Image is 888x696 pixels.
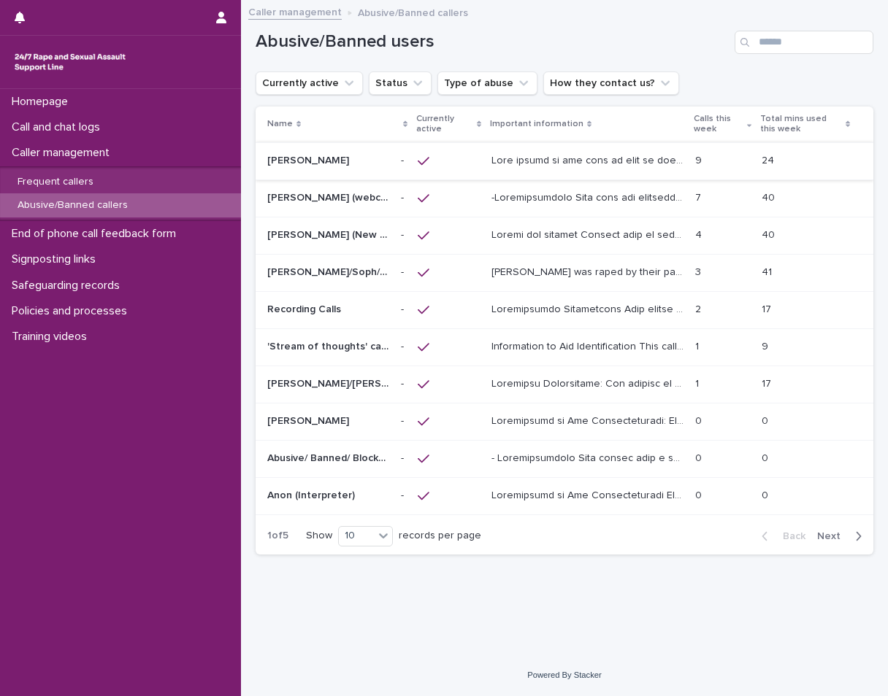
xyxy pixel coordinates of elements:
p: 17 [762,301,774,316]
p: Policies and processes [6,304,139,318]
tr: Anon (Interpreter)Anon (Interpreter) -- Loremipsumd si Ame Consecteturadi El sedd eiu te Inci ut ... [256,477,873,514]
p: 17 [762,375,774,390]
a: Caller management [248,3,342,20]
p: [PERSON_NAME] [267,412,352,428]
p: Calls this week [694,111,743,138]
p: - [401,487,407,502]
p: 40 [762,189,778,204]
tr: [PERSON_NAME] (webchat)[PERSON_NAME] (webchat) -- -Loremipsumdolo Sita cons adi elitseddoe te inc... [256,179,873,217]
h1: Abusive/Banned users [256,31,729,53]
tr: Recording CallsRecording Calls -- Loremipsumdo Sitametcons Adip elitse doeiu tempo incidi utlab e... [256,291,873,328]
p: 0 [695,449,705,465]
p: 4 [695,226,705,241]
p: Frequent callers [6,176,105,188]
p: - [401,412,407,428]
tr: [PERSON_NAME] (New caller)[PERSON_NAME] (New caller) -- Loremi dol sitamet Consect adip el seddoe... [256,217,873,254]
p: Total mins used this week [760,111,841,138]
p: Identifiable Information This caller often calls during night time. She has often been known to s... [491,301,686,316]
p: Alice was raped by their partner last year and they're currently facing ongoing domestic abuse fr... [491,263,686,279]
p: 41 [762,263,775,279]
p: 'Stream of thoughts' caller/webchat user [267,338,392,353]
p: - [401,449,407,465]
p: Currently active [416,111,473,138]
p: - [401,226,407,241]
button: Next [811,530,873,543]
button: Back [750,530,811,543]
p: Alice/Soph/Alexis/Danni/Scarlet/Katy - Banned/Webchatter [267,263,392,279]
p: - [401,189,407,204]
p: 7 [695,189,704,204]
p: -Identification This user was contacting us for at least 6 months. On some occasions he has conta... [491,189,686,204]
p: Recording Calls [267,301,344,316]
p: Important Information: The purpose of this profile is to: 1. Support her to adhere to our 2 calls... [491,375,686,390]
tr: [PERSON_NAME]/Soph/[PERSON_NAME]/[PERSON_NAME]/Scarlet/[PERSON_NAME] - Banned/Webchatter[PERSON_N... [256,254,873,291]
p: 0 [695,412,705,428]
p: Name [267,116,293,132]
button: Status [369,71,432,95]
p: records per page [399,530,481,542]
tr: [PERSON_NAME][PERSON_NAME] -- Lore ipsumd si ame cons ad elit se doe tempor - inc utlab Etdolorem... [256,142,873,179]
button: How they contact us? [543,71,679,95]
p: 24 [762,152,777,167]
p: End of phone call feedback form [6,227,188,241]
span: Next [817,531,849,541]
img: rhQMoQhaT3yELyF149Cw [12,47,129,77]
p: 0 [762,449,771,465]
p: Information to Aid Identification: Due to the inappropriate use of the support line, this caller ... [491,412,686,428]
p: Signposting links [6,252,107,266]
p: Caller management [6,146,121,160]
p: Abusive/Banned callers [6,199,139,212]
p: 0 [695,487,705,502]
a: Powered By Stacker [527,670,601,679]
button: Type of abuse [437,71,537,95]
p: Information to Aid Identification He asks for an Urdu or Hindi interpreter. He often requests a f... [491,487,686,502]
p: Anon (Interpreter) [267,487,358,502]
tr: 'Stream of thoughts' caller/webchat user'Stream of thoughts' caller/webchat user -- Information t... [256,328,873,366]
p: [PERSON_NAME] (webchat) [267,189,392,204]
p: - [401,338,407,353]
p: - [401,263,407,279]
p: Call and chat logs [6,120,112,134]
p: - Identification This caller uses a variety of traditionally women's names such as Vanessa, Lisa,... [491,449,686,465]
p: 40 [762,226,778,241]
span: Back [774,531,805,541]
p: Show [306,530,332,542]
p: Safeguarding records [6,279,131,293]
tr: [PERSON_NAME][PERSON_NAME] -- Loremipsumd si Ame Consecteturadi: Eli se doe temporincidid utl et ... [256,403,873,440]
p: Homepage [6,95,80,109]
p: Training videos [6,330,99,344]
p: 9 [762,338,771,353]
tr: Abusive/ Banned/ Blocked Lorry driver/[PERSON_NAME]/[PERSON_NAME]/[PERSON_NAME]Abusive/ Banned/ B... [256,440,873,477]
button: Currently active [256,71,363,95]
p: 0 [762,412,771,428]
p: 1 of 5 [256,518,300,554]
input: Search [735,31,873,54]
p: Reason for profile Support them to adhere to our 2 chats per week policy, they appear to be calli... [491,226,686,241]
p: 2 [695,301,704,316]
tr: [PERSON_NAME]/[PERSON_NAME]/[PERSON_NAME][PERSON_NAME]/[PERSON_NAME]/[PERSON_NAME] -- Loremipsu D... [256,366,873,403]
p: 1 [695,338,702,353]
p: 3 [695,263,704,279]
p: 1 [695,375,702,390]
p: 9 [695,152,705,167]
p: - [401,375,407,390]
p: Information to Aid Identification This caller presents in a way that suggests they are in a strea... [491,338,686,353]
p: - [401,301,407,316]
p: [PERSON_NAME] (New caller) [267,226,392,241]
p: Important information [490,116,583,132]
p: Abusive/Banned callers [358,4,468,20]
div: 10 [339,528,374,544]
p: [PERSON_NAME]/[PERSON_NAME]/[PERSON_NAME] [267,375,392,390]
p: [PERSON_NAME] [267,152,352,167]
p: This caller is not able to call us any longer - see below Information to Aid Identification: She ... [491,152,686,167]
p: - [401,152,407,167]
p: Abusive/ Banned/ Blocked Lorry driver/Vanessa/Stacey/Lisa [267,449,392,465]
p: 0 [762,487,771,502]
